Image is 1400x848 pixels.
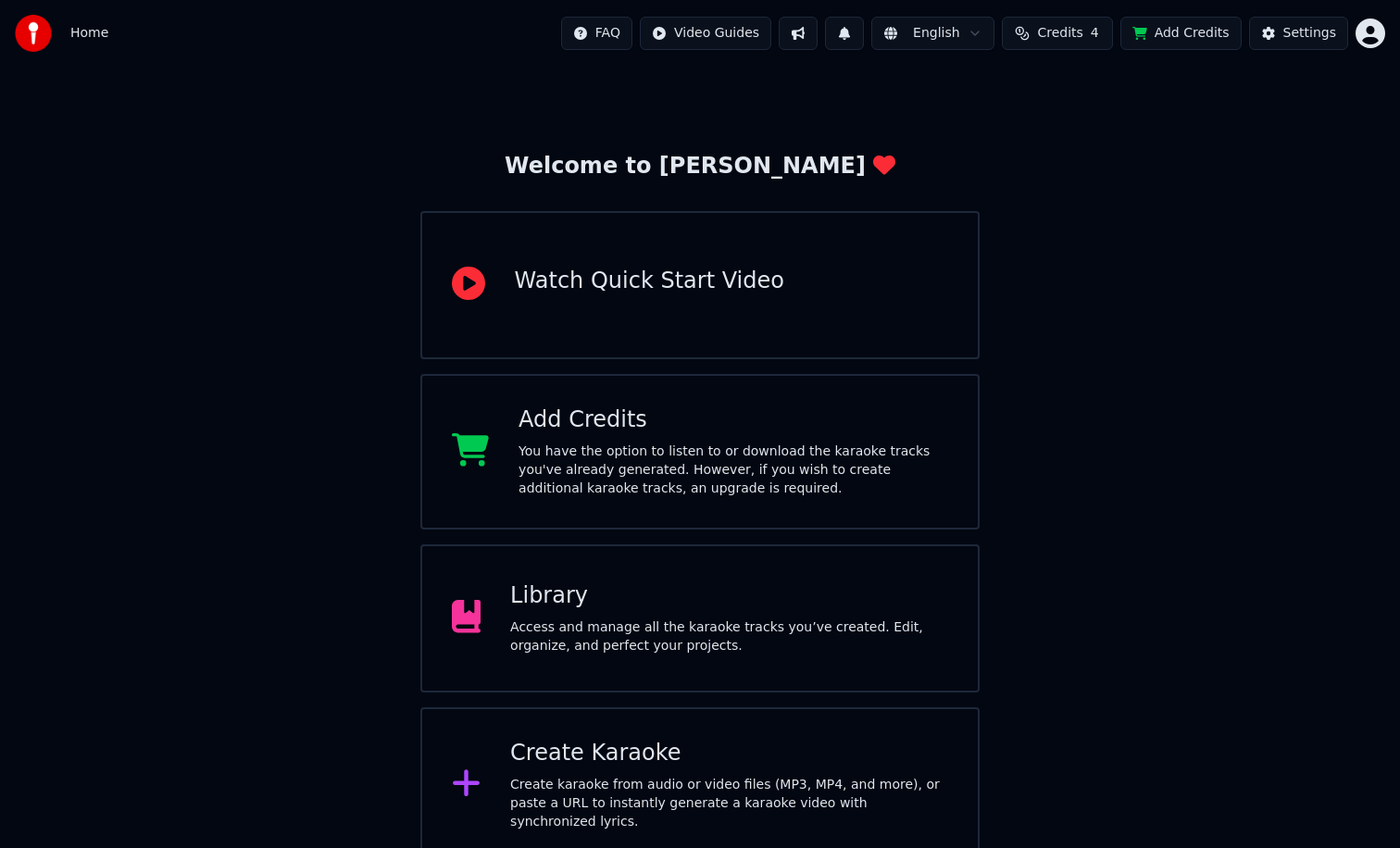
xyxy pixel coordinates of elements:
div: Welcome to [PERSON_NAME] [505,152,895,181]
button: Credits4 [1002,17,1113,50]
button: FAQ [561,17,632,50]
span: Home [70,24,108,43]
button: Add Credits [1120,17,1242,50]
div: Settings [1283,24,1336,43]
button: Video Guides [640,17,771,50]
span: Credits [1037,24,1082,43]
span: 4 [1091,24,1099,43]
div: Add Credits [519,405,948,435]
div: Library [510,581,948,611]
div: You have the option to listen to or download the karaoke tracks you've already generated. However... [519,443,948,498]
div: Watch Quick Start Video [515,267,784,296]
div: Create karaoke from audio or video files (MP3, MP4, and more), or paste a URL to instantly genera... [510,776,948,831]
nav: breadcrumb [70,24,108,43]
button: Settings [1249,17,1348,50]
div: Access and manage all the karaoke tracks you’ve created. Edit, organize, and perfect your projects. [510,618,948,655]
img: youka [15,15,52,52]
div: Create Karaoke [510,739,948,768]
